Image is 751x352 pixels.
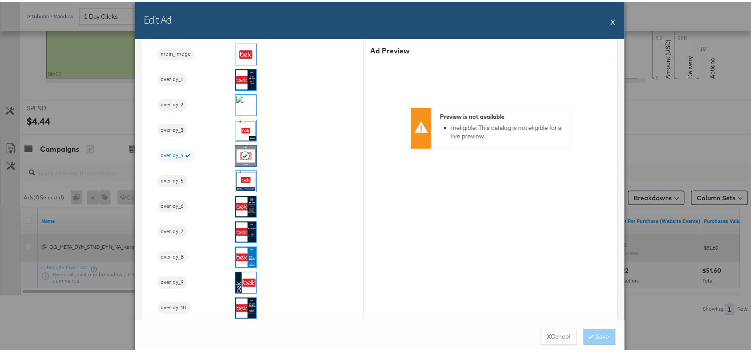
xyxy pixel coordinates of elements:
[235,271,256,291] img: 49c1NYojcGgGdZOgVnqs5A.jpg
[235,220,256,241] img: UvhHRg0BImvIrvBH_GI7jg.jpg
[157,125,187,132] span: overlay_3
[157,173,187,186] div: overlay_5
[235,42,256,63] img: redirect
[157,74,187,81] span: overlay_1
[547,331,551,339] strong: X
[235,169,256,190] img: fj2s_O3vcb3a1fnXcY90Xw.jpg
[235,118,256,139] img: 0QmtbVq49TT6I_B0Z9d3YQ.jpg
[157,303,190,310] span: overlay_10
[157,46,194,59] div: main_image
[157,227,187,234] span: overlay_7
[235,245,256,266] img: KuvoXDCOGeX9iWxGvphxqQ.jpg
[541,327,577,343] button: XCancel
[144,11,172,24] h2: Edit Ad
[451,122,566,138] li: Ineligible: This catalog is not eligible for a live preview.
[157,122,187,135] div: overlay_3
[157,150,195,158] span: overlay_4
[157,275,187,287] div: overlay_9
[157,201,187,208] span: overlay_6
[157,300,190,312] div: overlay_10
[157,198,187,211] div: overlay_6
[157,148,195,160] div: overlay_4
[440,111,566,119] div: Preview is not available
[157,249,188,262] div: overlay_8
[157,224,187,236] div: overlay_7
[371,44,611,54] div: Ad Preview
[157,176,187,183] span: overlay_5
[157,252,188,259] span: overlay_8
[235,194,256,215] img: GjD8u8GaVmrkWAiD9BdJtw.jpg
[235,68,256,89] img: BRBhk5KC38Hv1S-U5N4Hmg.jpg
[157,277,187,284] span: overlay_9
[157,97,187,109] div: overlay_2
[157,100,187,107] span: overlay_2
[157,72,187,84] div: overlay_1
[235,93,256,114] img: l_text:HKGrotesk-BoldItalic.otf_200_center:Belk%2520Days%2520%25E2%2580%25A2%2520Belk%2520Days%25...
[157,49,194,56] span: main_image
[235,296,256,317] img: yX_liFKfoswfJUHRz7k6lA.jpg
[611,11,616,29] button: X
